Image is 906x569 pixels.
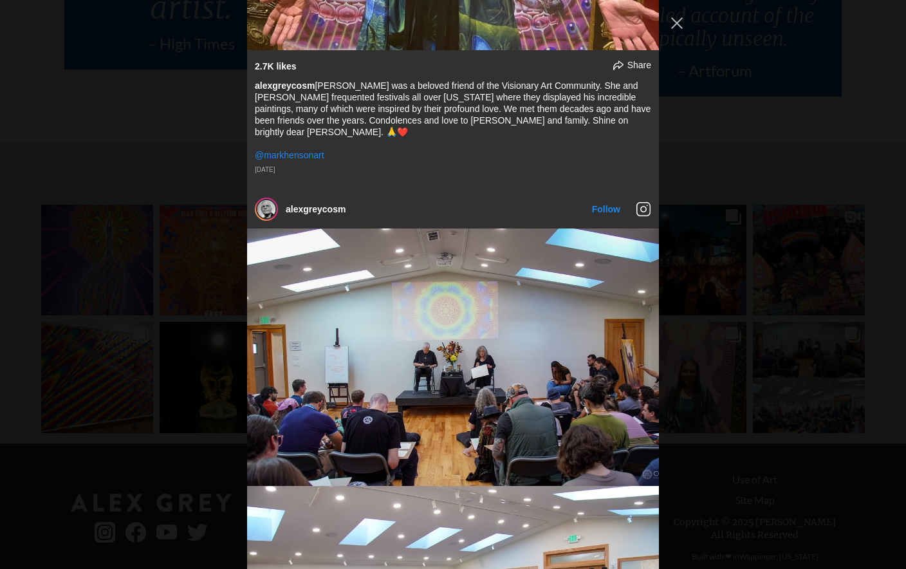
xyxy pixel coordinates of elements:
div: [DATE] [255,166,651,174]
a: @markhensonart [255,150,324,160]
span: Share [627,59,651,71]
div: [PERSON_NAME] was a beloved friend of the Visionary Art Community. She and [PERSON_NAME] frequent... [255,80,651,161]
a: Follow [592,204,620,214]
button: Close Instagram Feed Popup [667,13,687,33]
img: alexgreycosm [257,200,275,218]
a: alexgreycosm [286,204,346,214]
div: 2.7K likes [255,61,297,72]
a: alexgreycosm [255,80,315,91]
